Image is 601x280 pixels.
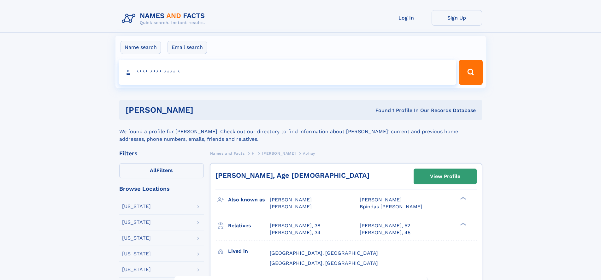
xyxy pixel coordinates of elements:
[270,204,312,210] span: [PERSON_NAME]
[270,250,378,256] span: [GEOGRAPHIC_DATA], [GEOGRAPHIC_DATA]
[414,169,476,184] a: View Profile
[121,41,161,54] label: Name search
[122,267,151,272] div: [US_STATE]
[215,171,369,179] a: [PERSON_NAME], Age [DEMOGRAPHIC_DATA]
[262,149,296,157] a: [PERSON_NAME]
[360,204,422,210] span: Bpindas [PERSON_NAME]
[150,167,156,173] span: All
[459,196,466,200] div: ❯
[360,229,410,236] a: [PERSON_NAME], 45
[119,163,204,178] label: Filters
[303,151,315,156] span: Abhay
[432,10,482,26] a: Sign Up
[210,149,245,157] a: Names and Facts
[270,222,321,229] a: [PERSON_NAME], 38
[270,197,312,203] span: [PERSON_NAME]
[381,10,432,26] a: Log In
[252,151,255,156] span: H
[119,120,482,143] div: We found a profile for [PERSON_NAME]. Check out our directory to find information about [PERSON_N...
[284,107,476,114] div: Found 1 Profile In Our Records Database
[122,204,151,209] div: [US_STATE]
[459,222,466,226] div: ❯
[360,222,410,229] a: [PERSON_NAME], 52
[126,106,285,114] h1: [PERSON_NAME]
[228,246,270,257] h3: Lived in
[252,149,255,157] a: H
[119,151,204,156] div: Filters
[228,194,270,205] h3: Also known as
[119,60,457,85] input: search input
[228,220,270,231] h3: Relatives
[119,186,204,192] div: Browse Locations
[270,229,321,236] a: [PERSON_NAME], 34
[168,41,207,54] label: Email search
[122,220,151,225] div: [US_STATE]
[119,10,210,27] img: Logo Names and Facts
[430,169,460,184] div: View Profile
[262,151,296,156] span: [PERSON_NAME]
[360,197,402,203] span: [PERSON_NAME]
[270,260,378,266] span: [GEOGRAPHIC_DATA], [GEOGRAPHIC_DATA]
[122,235,151,241] div: [US_STATE]
[459,60,482,85] button: Search Button
[122,251,151,256] div: [US_STATE]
